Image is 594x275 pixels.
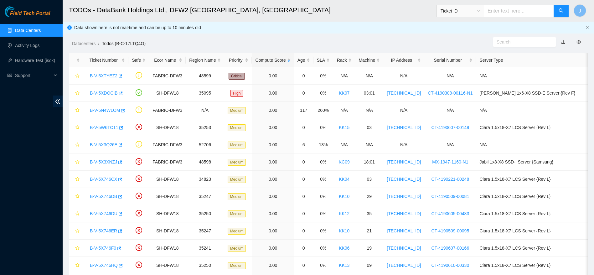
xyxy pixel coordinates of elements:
[339,228,349,233] a: KK10
[294,205,313,222] td: 0
[228,262,246,269] span: Medium
[90,159,117,164] a: B-V-5X3XNZJ
[72,140,80,150] button: star
[339,211,349,216] a: KK12
[186,85,224,102] td: 35095
[72,157,80,167] button: star
[431,194,469,199] a: CT-4190509-00081
[75,125,80,130] span: star
[228,228,246,235] span: Medium
[586,26,589,29] span: close
[90,108,120,113] a: B-V-5N4W1OM
[387,228,421,233] a: [TECHNICAL_ID]
[252,205,294,222] td: 0.00
[431,228,469,233] a: CT-4190509-00095
[484,5,554,17] input: Enter text here...
[5,11,50,19] a: Akamai TechnologiesField Tech Portal
[313,136,333,153] td: 13%
[313,240,333,257] td: 0%
[136,89,142,96] span: check-circle
[355,102,383,119] td: N/A
[72,122,80,132] button: star
[387,194,421,199] a: [TECHNICAL_ID]
[53,96,63,107] span: double-left
[149,171,186,188] td: SH-DFW18
[313,257,333,274] td: 0%
[313,188,333,205] td: 0%
[252,240,294,257] td: 0.00
[355,67,383,85] td: N/A
[72,105,80,115] button: star
[355,257,383,274] td: 09
[75,194,80,199] span: star
[294,188,313,205] td: 0
[186,67,224,85] td: 48599
[72,226,80,236] button: star
[313,222,333,240] td: 0%
[186,240,224,257] td: 35241
[428,91,473,96] a: CT-4190308-00116-N1
[355,153,383,171] td: 18:01
[383,136,424,153] td: N/A
[72,243,80,253] button: star
[186,136,224,153] td: 52706
[102,41,146,46] a: Todos (B-C-17LTQ4O)
[72,191,80,201] button: star
[424,136,476,153] td: N/A
[136,244,142,251] span: close-circle
[339,91,349,96] a: KK07
[136,175,142,182] span: close-circle
[149,222,186,240] td: SH-DFW18
[355,171,383,188] td: 03
[75,108,80,113] span: star
[90,142,117,147] a: B-V-5X3Q26E
[186,205,224,222] td: 35250
[252,153,294,171] td: 0.00
[149,136,186,153] td: FABRIC-DFW3
[441,6,480,16] span: Ticket ID
[90,194,117,199] a: B-V-5X746DB
[387,125,421,130] a: [TECHNICAL_ID]
[75,74,80,79] span: star
[228,142,246,148] span: Medium
[387,177,421,182] a: [TECHNICAL_ID]
[136,210,142,216] span: close-circle
[339,177,349,182] a: KK04
[355,205,383,222] td: 35
[228,210,246,217] span: Medium
[355,119,383,136] td: 03
[228,107,246,114] span: Medium
[15,58,55,63] a: Hardware Test (isok)
[424,67,476,85] td: N/A
[186,257,224,274] td: 35250
[186,119,224,136] td: 35253
[230,90,243,97] span: High
[294,153,313,171] td: 0
[136,262,142,268] span: close-circle
[149,188,186,205] td: SH-DFW18
[561,39,566,44] a: download
[432,159,468,164] a: MX-1947-1160-N1
[149,205,186,222] td: SH-DFW18
[383,102,424,119] td: N/A
[228,124,246,131] span: Medium
[313,205,333,222] td: 0%
[294,119,313,136] td: 0
[72,260,80,270] button: star
[90,228,117,233] a: B-V-5X746ER
[252,119,294,136] td: 0.00
[579,7,581,15] span: J
[228,159,246,166] span: Medium
[339,159,350,164] a: KC09
[149,153,186,171] td: FABRIC-DFW3
[355,85,383,102] td: 03:01
[149,240,186,257] td: SH-DFW18
[313,85,333,102] td: 0%
[136,72,142,79] span: exclamation-circle
[228,176,246,183] span: Medium
[186,188,224,205] td: 35247
[339,125,349,130] a: KK15
[294,85,313,102] td: 0
[252,67,294,85] td: 0.00
[72,41,96,46] a: Datacenters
